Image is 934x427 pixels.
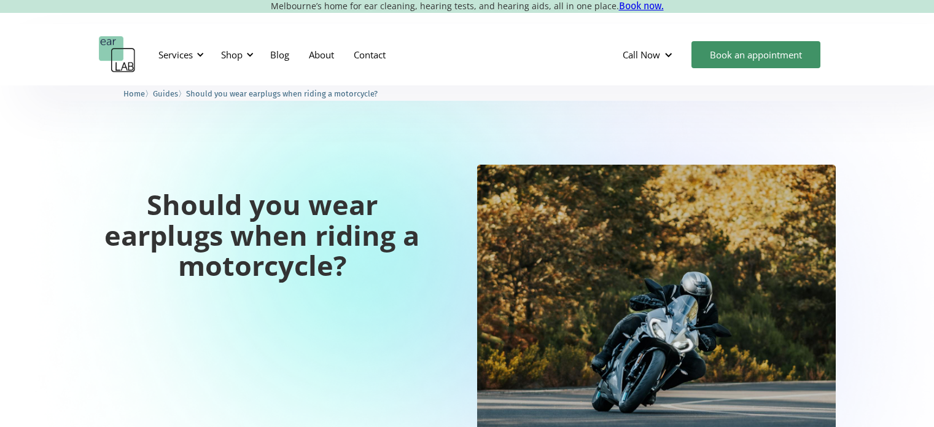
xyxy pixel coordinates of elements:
h1: Should you wear earplugs when riding a motorcycle? [99,189,426,281]
span: Home [123,89,145,98]
a: Guides [153,87,178,99]
a: About [299,37,344,72]
div: Shop [214,36,257,73]
li: 〉 [123,87,153,100]
li: 〉 [153,87,186,100]
span: Should you wear earplugs when riding a motorcycle? [186,89,378,98]
a: Home [123,87,145,99]
span: Guides [153,89,178,98]
a: home [99,36,136,73]
div: Call Now [623,49,660,61]
div: Shop [221,49,243,61]
a: Book an appointment [691,41,820,68]
div: Services [158,49,193,61]
a: Contact [344,37,395,72]
div: Services [151,36,208,73]
div: Call Now [613,36,685,73]
a: Should you wear earplugs when riding a motorcycle? [186,87,378,99]
a: Blog [260,37,299,72]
